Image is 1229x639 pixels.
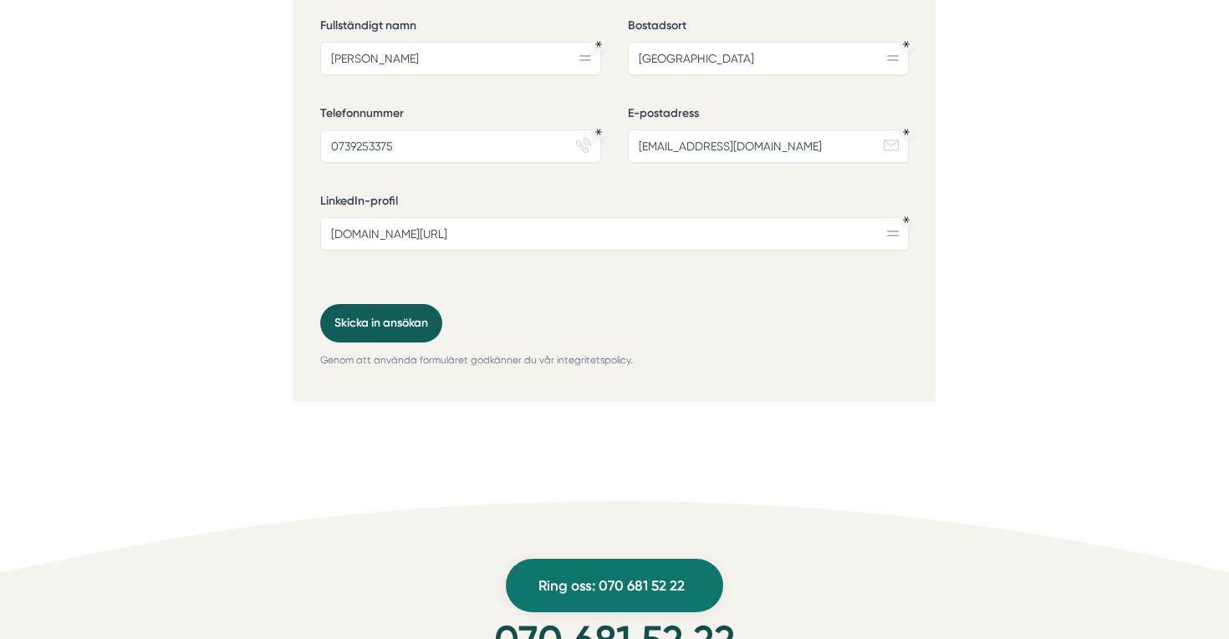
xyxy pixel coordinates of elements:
[628,18,909,38] label: Bostadsort
[595,41,602,48] div: Obligatoriskt
[628,105,909,126] label: E-postadress
[320,18,601,38] label: Fullständigt namn
[320,352,909,368] p: Genom att använda formuläret godkänner du vår integritetspolicy.
[903,216,910,223] div: Obligatoriskt
[538,575,685,597] span: Ring oss: 070 681 52 22
[320,193,909,214] label: LinkedIn-profil
[320,304,442,342] button: Skicka in ansökan
[903,41,910,48] div: Obligatoriskt
[293,572,936,604] h6: Ring oss
[903,129,910,135] div: Obligatoriskt
[506,559,723,612] a: Ring oss: 070 681 52 22
[595,129,602,135] div: Obligatoriskt
[320,105,601,126] label: Telefonnummer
